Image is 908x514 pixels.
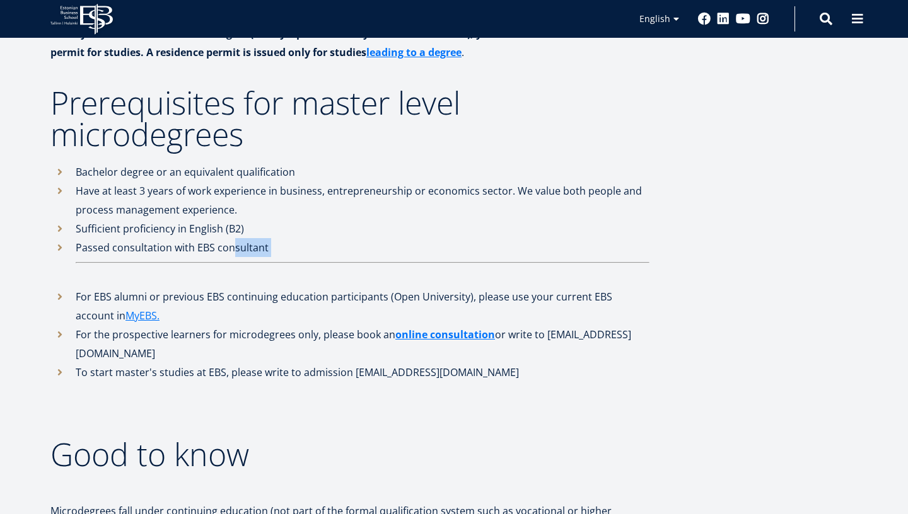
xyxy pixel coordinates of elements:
a: leading to a degree [366,43,462,62]
h2: Good to know [50,407,649,470]
li: Passed consultation with EBS consultant [50,238,649,287]
li: To start master's studies at EBS, please write to admission [EMAIL_ADDRESS][DOMAIN_NAME] [50,363,649,382]
a: Facebook [698,13,711,25]
li: Have at least 3 years of work experience in business, entrepreneurship or economics sector. We va... [50,181,649,219]
a: Instagram [757,13,769,25]
a: Linkedin [717,13,730,25]
li: Bachelor degree or an equivalent qualification [50,163,649,181]
a: online consultation [395,325,495,344]
h2: Prerequisites for master level microdegrees [50,87,649,150]
li: Sufficient proficiency in English (B2) [50,219,649,238]
a: MyEBS. [125,306,160,325]
li: For the prospective learners for microdegrees only, please book an or write to [EMAIL_ADDRESS][DO... [50,325,649,363]
li: For EBS alumni or previous EBS continuing education participants (Open University), please use yo... [50,287,649,325]
strong: online consultation [395,328,495,341]
a: Youtube [736,13,750,25]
